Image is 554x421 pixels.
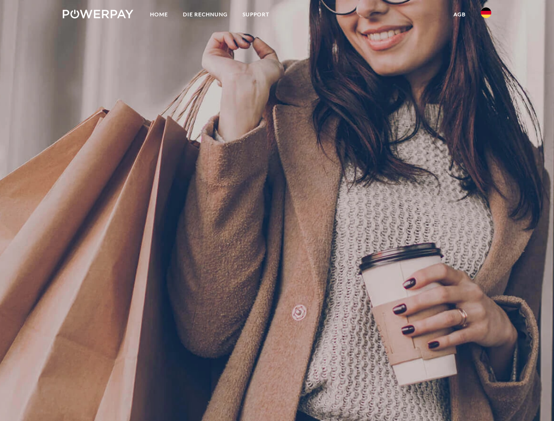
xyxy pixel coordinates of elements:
[235,7,277,22] a: SUPPORT
[175,7,235,22] a: DIE RECHNUNG
[63,10,133,18] img: logo-powerpay-white.svg
[143,7,175,22] a: Home
[446,7,473,22] a: agb
[481,7,491,18] img: de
